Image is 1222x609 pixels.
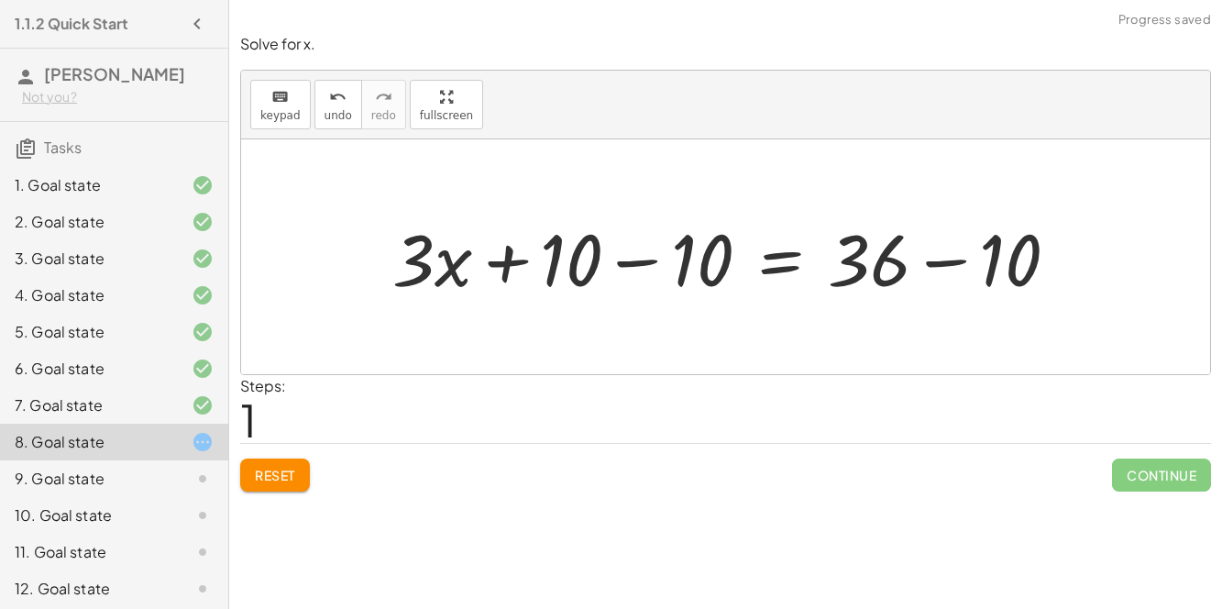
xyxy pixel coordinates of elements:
[192,431,214,453] i: Task started.
[44,138,82,157] span: Tasks
[15,174,162,196] div: 1. Goal state
[15,321,162,343] div: 5. Goal state
[15,468,162,490] div: 9. Goal state
[44,63,185,84] span: [PERSON_NAME]
[329,86,347,108] i: undo
[192,321,214,343] i: Task finished and correct.
[192,468,214,490] i: Task not started.
[15,394,162,416] div: 7. Goal state
[240,376,286,395] label: Steps:
[420,109,473,122] span: fullscreen
[15,578,162,600] div: 12. Goal state
[375,86,392,108] i: redo
[192,578,214,600] i: Task not started.
[15,358,162,380] div: 6. Goal state
[1118,11,1211,29] span: Progress saved
[192,284,214,306] i: Task finished and correct.
[250,80,311,129] button: keyboardkeypad
[192,174,214,196] i: Task finished and correct.
[240,34,1211,55] p: Solve for x.
[192,394,214,416] i: Task finished and correct.
[192,504,214,526] i: Task not started.
[15,13,128,35] h4: 1.1.2 Quick Start
[192,541,214,563] i: Task not started.
[325,109,352,122] span: undo
[192,211,214,233] i: Task finished and correct.
[15,431,162,453] div: 8. Goal state
[192,248,214,270] i: Task finished and correct.
[255,467,295,483] span: Reset
[22,88,214,106] div: Not you?
[410,80,483,129] button: fullscreen
[314,80,362,129] button: undoundo
[15,248,162,270] div: 3. Goal state
[260,109,301,122] span: keypad
[371,109,396,122] span: redo
[15,504,162,526] div: 10. Goal state
[15,211,162,233] div: 2. Goal state
[15,541,162,563] div: 11. Goal state
[361,80,406,129] button: redoredo
[271,86,289,108] i: keyboard
[240,459,310,492] button: Reset
[192,358,214,380] i: Task finished and correct.
[15,284,162,306] div: 4. Goal state
[240,392,257,448] span: 1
